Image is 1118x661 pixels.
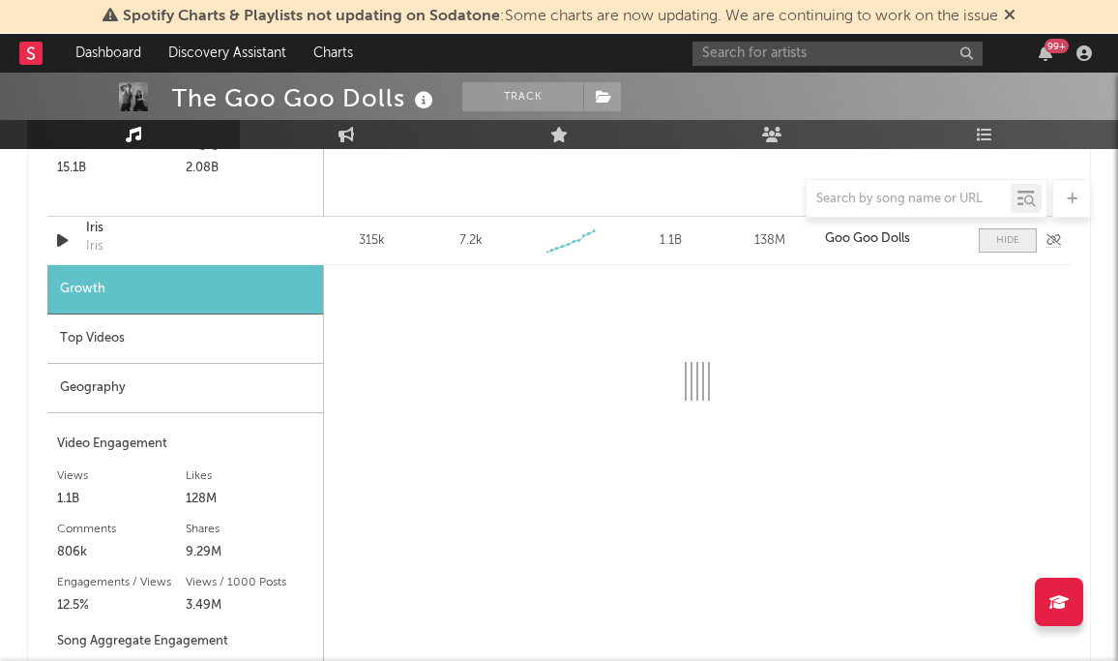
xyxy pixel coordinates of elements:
div: 7.2k [459,231,483,251]
div: Top Videos [47,315,323,364]
div: 128M [186,488,314,511]
strong: Goo Goo Dolls [825,232,910,245]
span: : Some charts are now updating. We are continuing to work on the issue [123,9,998,24]
button: 99+ [1039,45,1052,61]
div: Comments [57,518,186,541]
span: Spotify Charts & Playlists not updating on Sodatone [123,9,500,24]
div: 1.1B [57,488,186,511]
div: 138M [725,231,815,251]
div: Engagements / Views [57,571,186,594]
div: Shares [186,518,314,541]
div: 15.1B [57,157,186,180]
div: 9.29M [186,541,314,564]
div: 3.49M [186,594,314,617]
input: Search by song name or URL [807,192,1011,207]
a: Goo Goo Dolls [825,232,959,246]
button: Track [462,82,583,111]
div: The Goo Goo Dolls [172,82,438,114]
div: Song Aggregate Engagement [57,630,313,653]
div: 1.1B [626,231,716,251]
div: Growth [47,265,323,315]
a: Iris [86,219,288,238]
div: 806k [57,541,186,564]
div: Views [57,465,186,488]
input: Search for artists [692,42,983,66]
div: 315k [327,231,417,251]
span: Dismiss [1004,9,1015,24]
a: Dashboard [62,34,155,73]
div: Geography [47,364,323,413]
a: Discovery Assistant [155,34,300,73]
div: 2.08B [186,157,314,180]
a: Charts [300,34,367,73]
div: Views / 1000 Posts [186,571,314,594]
div: 12.5% [57,594,186,617]
div: Video Engagement [57,433,313,456]
div: Likes [186,465,314,488]
div: 99 + [1044,39,1069,53]
div: Iris [86,237,103,256]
